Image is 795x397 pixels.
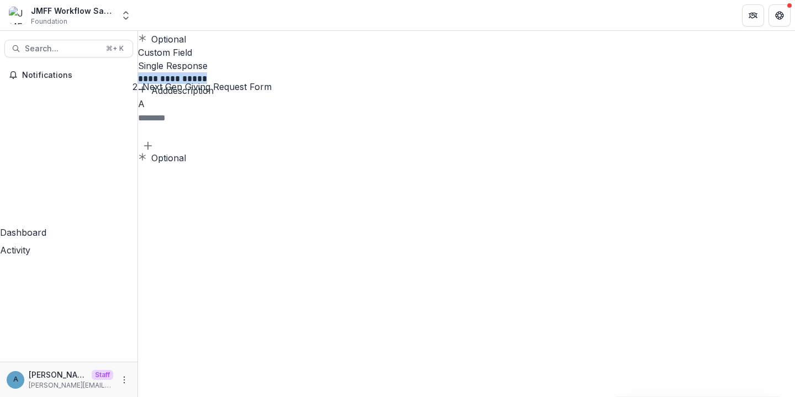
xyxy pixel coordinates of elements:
[4,40,133,57] button: Search...
[29,369,87,380] p: [PERSON_NAME]
[142,138,153,151] button: Add field
[29,380,113,390] p: [PERSON_NAME][EMAIL_ADDRESS][DOMAIN_NAME]
[142,80,272,93] div: Next Gen Giving Request Form
[25,44,99,54] span: Search...
[118,4,134,27] button: Open entity switcher
[138,97,795,110] div: A
[31,5,114,17] div: JMFF Workflow Sandbox
[22,71,129,80] span: Notifications
[138,60,208,71] span: Single Response
[104,43,126,55] div: ⌘ + K
[9,7,26,24] img: JMFF Workflow Sandbox
[768,4,791,27] button: Get Help
[92,370,113,380] p: Staff
[138,47,192,58] span: Custom Field
[742,4,764,27] button: Partners
[13,376,18,383] div: Anna
[31,17,67,27] span: Foundation
[118,373,131,387] button: More
[138,33,186,46] button: Required
[4,66,133,84] button: Notifications
[138,151,186,165] button: Required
